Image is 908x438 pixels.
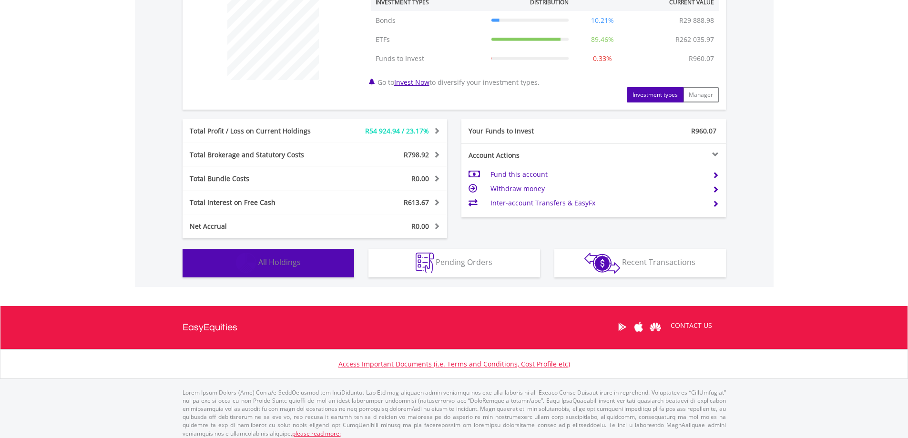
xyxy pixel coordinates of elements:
[683,87,719,102] button: Manager
[664,312,719,339] a: CONTACT US
[490,182,704,196] td: Withdraw money
[614,312,631,342] a: Google Play
[411,222,429,231] span: R0.00
[183,150,337,160] div: Total Brokerage and Statutory Costs
[461,126,594,136] div: Your Funds to Invest
[627,87,684,102] button: Investment types
[622,257,695,267] span: Recent Transactions
[183,126,337,136] div: Total Profit / Loss on Current Holdings
[691,126,716,135] span: R960.07
[631,312,647,342] a: Apple
[490,167,704,182] td: Fund this account
[183,222,337,231] div: Net Accrual
[674,11,719,30] td: R29 888.98
[236,253,256,273] img: holdings-wht.png
[647,312,664,342] a: Huawei
[573,30,632,49] td: 89.46%
[258,257,301,267] span: All Holdings
[584,253,620,274] img: transactions-zar-wht.png
[573,11,632,30] td: 10.21%
[371,30,487,49] td: ETFs
[371,11,487,30] td: Bonds
[368,249,540,277] button: Pending Orders
[183,174,337,183] div: Total Bundle Costs
[671,30,719,49] td: R262 035.97
[411,174,429,183] span: R0.00
[416,253,434,273] img: pending_instructions-wht.png
[684,49,719,68] td: R960.07
[183,198,337,207] div: Total Interest on Free Cash
[554,249,726,277] button: Recent Transactions
[404,150,429,159] span: R798.92
[490,196,704,210] td: Inter-account Transfers & EasyFx
[573,49,632,68] td: 0.33%
[436,257,492,267] span: Pending Orders
[292,429,341,438] a: please read more:
[183,249,354,277] button: All Holdings
[338,359,570,368] a: Access Important Documents (i.e. Terms and Conditions, Cost Profile etc)
[404,198,429,207] span: R613.67
[371,49,487,68] td: Funds to Invest
[183,388,726,438] p: Lorem Ipsum Dolors (Ame) Con a/e SeddOeiusmod tem InciDiduntut Lab Etd mag aliquaen admin veniamq...
[365,126,429,135] span: R54 924.94 / 23.17%
[183,306,237,349] a: EasyEquities
[394,78,429,87] a: Invest Now
[461,151,594,160] div: Account Actions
